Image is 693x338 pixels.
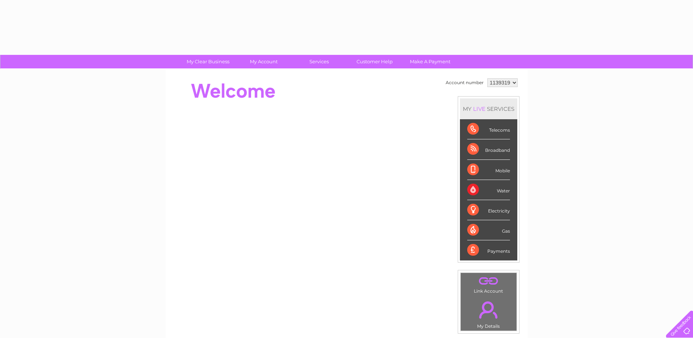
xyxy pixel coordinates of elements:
[472,105,487,112] div: LIVE
[344,55,405,68] a: Customer Help
[467,180,510,200] div: Water
[233,55,294,68] a: My Account
[178,55,238,68] a: My Clear Business
[467,240,510,260] div: Payments
[467,220,510,240] div: Gas
[467,119,510,139] div: Telecoms
[289,55,349,68] a: Services
[444,76,486,89] td: Account number
[462,297,515,323] a: .
[467,139,510,159] div: Broadband
[460,273,517,296] td: Link Account
[467,160,510,180] div: Mobile
[460,98,517,119] div: MY SERVICES
[467,200,510,220] div: Electricity
[460,295,517,331] td: My Details
[462,275,515,288] a: .
[400,55,460,68] a: Make A Payment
